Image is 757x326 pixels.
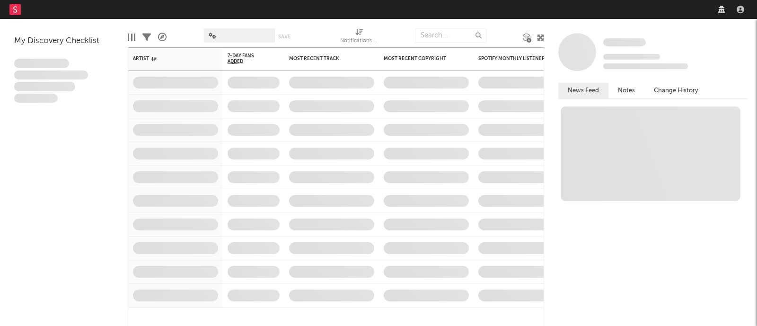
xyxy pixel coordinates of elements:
[608,83,644,98] button: Notes
[289,56,360,62] div: Most Recent Track
[603,54,660,60] span: Tracking Since: [DATE]
[603,38,646,47] a: Some Artist
[14,94,58,103] span: Aliquam viverra
[14,70,88,80] span: Integer aliquet in purus et
[558,83,608,98] button: News Feed
[14,59,69,68] span: Lorem ipsum dolor
[278,34,290,39] button: Save
[478,56,549,62] div: Spotify Monthly Listeners
[415,28,486,43] input: Search...
[14,82,75,91] span: Praesent ac interdum
[340,35,378,47] div: Notifications (Artist)
[603,63,688,69] span: 0 fans last week
[228,53,265,64] span: 7-Day Fans Added
[14,35,114,47] div: My Discovery Checklist
[133,56,204,62] div: Artist
[384,56,455,62] div: Most Recent Copyright
[158,24,167,51] div: A&R Pipeline
[128,24,135,51] div: Edit Columns
[340,24,378,51] div: Notifications (Artist)
[644,83,708,98] button: Change History
[603,38,646,46] span: Some Artist
[142,24,151,51] div: Filters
